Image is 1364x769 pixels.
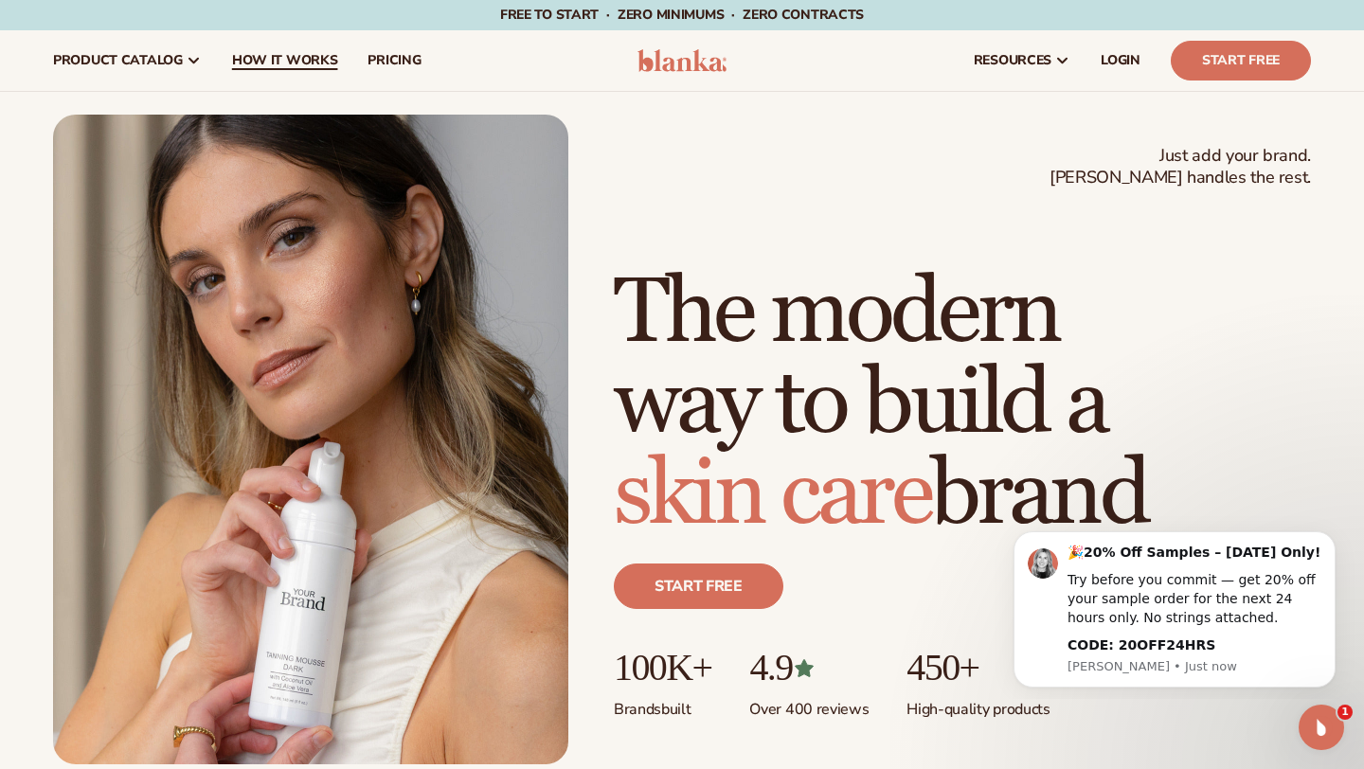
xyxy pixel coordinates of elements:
a: Start free [614,563,783,609]
span: skin care [614,439,930,550]
img: Female holding tanning mousse. [53,115,568,764]
span: How It Works [232,53,338,68]
p: Brands built [614,689,711,720]
a: resources [959,30,1086,91]
span: LOGIN [1101,53,1140,68]
p: 100K+ [614,647,711,689]
span: resources [974,53,1051,68]
span: 1 [1337,705,1353,720]
a: Start Free [1171,41,1311,80]
span: product catalog [53,53,183,68]
span: pricing [368,53,421,68]
p: Over 400 reviews [749,689,869,720]
a: product catalog [38,30,217,91]
a: pricing [352,30,436,91]
img: logo [637,49,727,72]
h1: The modern way to build a brand [614,268,1311,541]
p: High-quality products [906,689,1050,720]
iframe: Intercom notifications message [985,514,1364,699]
p: 4.9 [749,647,869,689]
a: LOGIN [1086,30,1156,91]
span: Just add your brand. [PERSON_NAME] handles the rest. [1050,145,1311,189]
span: Free to start · ZERO minimums · ZERO contracts [500,6,864,24]
a: How It Works [217,30,353,91]
p: 450+ [906,647,1050,689]
iframe: Intercom live chat [1299,705,1344,750]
